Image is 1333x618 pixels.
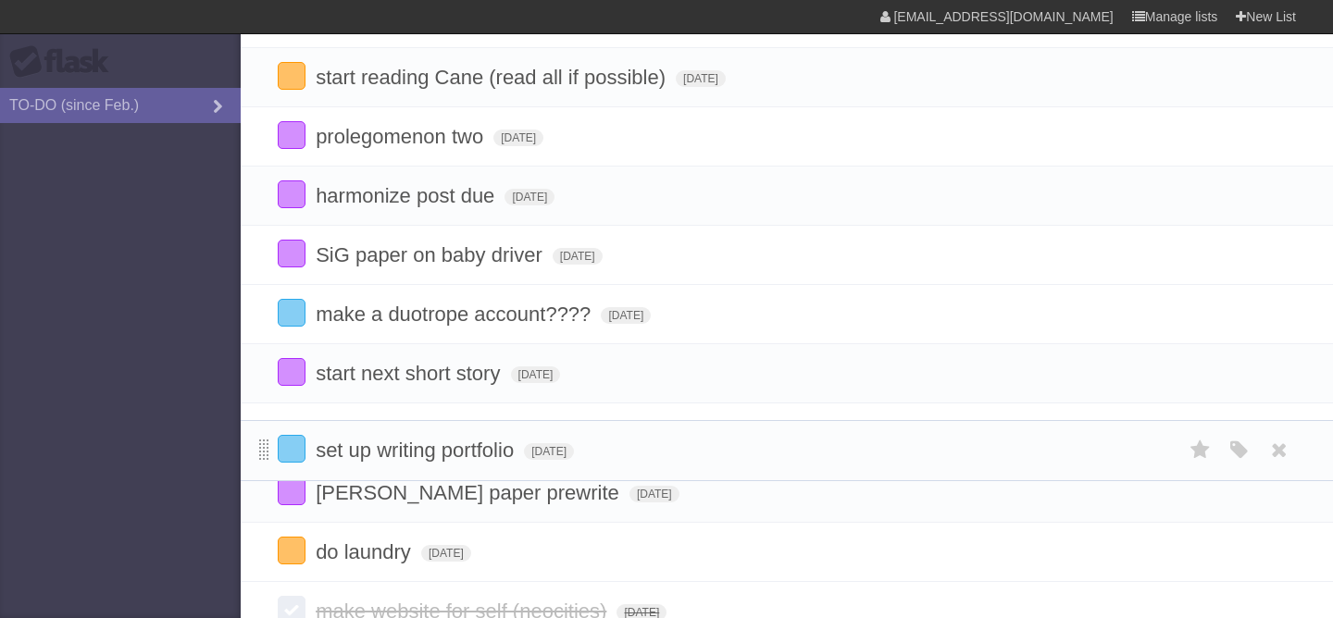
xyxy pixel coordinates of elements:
[601,307,651,324] span: [DATE]
[316,184,499,207] span: harmonize post due
[278,180,305,208] label: Done
[629,486,679,502] span: [DATE]
[553,248,603,265] span: [DATE]
[493,130,543,146] span: [DATE]
[9,45,120,79] div: Flask
[278,299,305,327] label: Done
[1183,435,1218,465] label: Star task
[278,358,305,386] label: Done
[316,439,518,462] span: set up writing portfolio
[316,540,416,563] span: do laundry
[278,62,305,90] label: Done
[278,240,305,267] label: Done
[316,66,670,89] span: start reading Cane (read all if possible)
[505,189,554,205] span: [DATE]
[421,545,471,562] span: [DATE]
[524,443,574,460] span: [DATE]
[676,70,726,87] span: [DATE]
[278,477,305,505] label: Done
[511,366,561,383] span: [DATE]
[316,362,505,385] span: start next short story
[316,243,547,266] span: SiG paper on baby driver
[278,121,305,149] label: Done
[278,537,305,564] label: Done
[278,435,305,463] label: Done
[316,125,488,148] span: prolegomenon two
[316,303,595,326] span: make a duotrope account????
[316,481,624,504] span: [PERSON_NAME] paper prewrite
